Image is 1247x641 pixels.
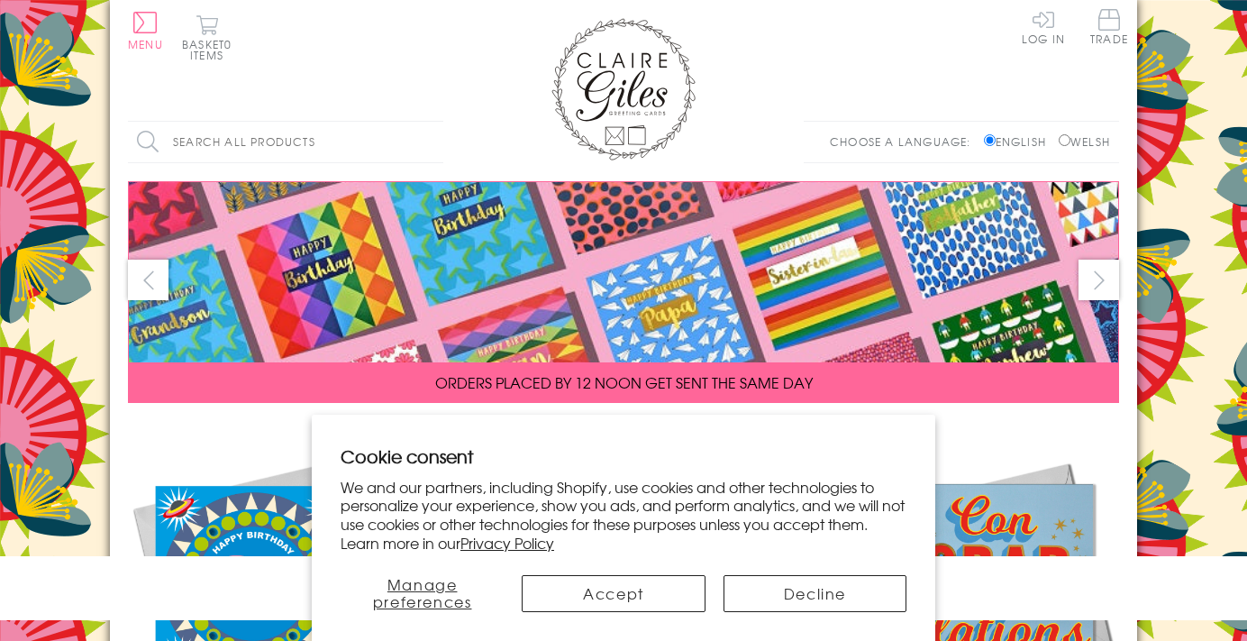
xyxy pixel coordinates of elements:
[1090,9,1128,44] span: Trade
[341,444,906,469] h2: Cookie consent
[1022,9,1065,44] a: Log In
[182,14,232,60] button: Basket0 items
[984,133,1055,150] label: English
[1059,133,1110,150] label: Welsh
[1059,134,1070,146] input: Welsh
[522,575,705,612] button: Accept
[128,12,163,50] button: Menu
[984,134,996,146] input: English
[190,36,232,63] span: 0 items
[341,478,906,553] p: We and our partners, including Shopify, use cookies and other technologies to personalize your ex...
[551,18,696,160] img: Claire Giles Greetings Cards
[341,575,504,612] button: Manage preferences
[1079,260,1119,300] button: next
[830,133,980,150] p: Choose a language:
[128,417,1119,444] div: Carousel Pagination
[128,122,443,162] input: Search all products
[128,36,163,52] span: Menu
[1090,9,1128,48] a: Trade
[373,573,472,612] span: Manage preferences
[435,371,813,393] span: ORDERS PLACED BY 12 NOON GET SENT THE SAME DAY
[724,575,906,612] button: Decline
[460,532,554,554] a: Privacy Policy
[128,260,168,300] button: prev
[425,122,443,162] input: Search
